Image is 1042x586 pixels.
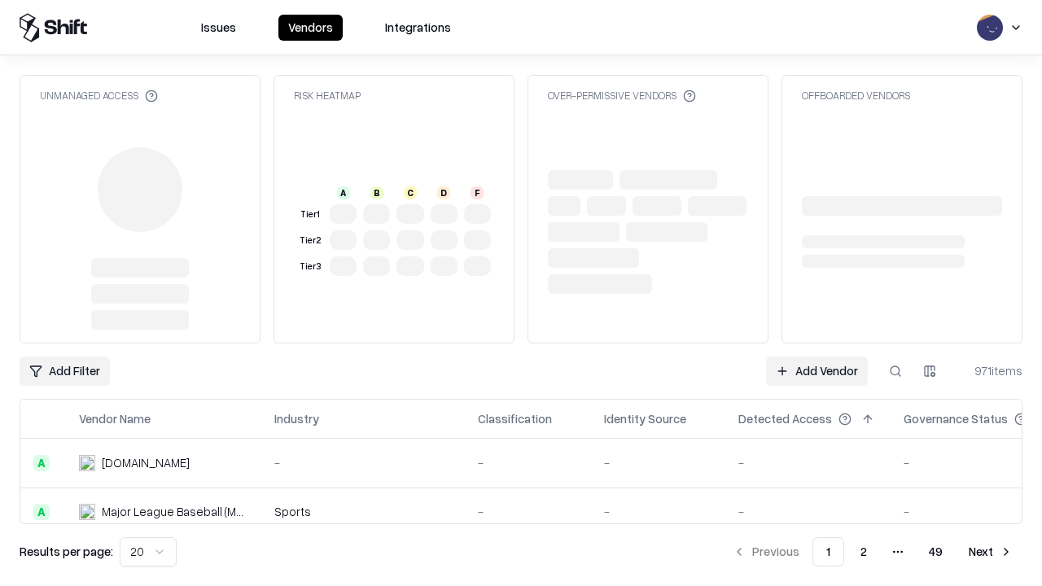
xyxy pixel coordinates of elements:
[79,410,151,427] div: Vendor Name
[766,356,868,386] a: Add Vendor
[904,410,1008,427] div: Governance Status
[20,543,113,560] p: Results per page:
[738,454,878,471] div: -
[40,89,158,103] div: Unmanaged Access
[79,455,95,471] img: pathfactory.com
[437,186,450,199] div: D
[297,208,323,221] div: Tier 1
[102,454,190,471] div: [DOMAIN_NAME]
[957,362,1022,379] div: 971 items
[723,537,1022,566] nav: pagination
[274,454,452,471] div: -
[604,454,712,471] div: -
[471,186,484,199] div: F
[278,15,343,41] button: Vendors
[604,410,686,427] div: Identity Source
[297,260,323,273] div: Tier 3
[79,504,95,520] img: Major League Baseball (MLB)
[297,234,323,247] div: Tier 2
[478,454,578,471] div: -
[370,186,383,199] div: B
[738,410,832,427] div: Detected Access
[337,186,350,199] div: A
[916,537,956,566] button: 49
[102,503,248,520] div: Major League Baseball (MLB)
[375,15,461,41] button: Integrations
[274,503,452,520] div: Sports
[812,537,844,566] button: 1
[33,504,50,520] div: A
[20,356,110,386] button: Add Filter
[847,537,880,566] button: 2
[33,455,50,471] div: A
[191,15,246,41] button: Issues
[959,537,1022,566] button: Next
[738,503,878,520] div: -
[294,89,361,103] div: Risk Heatmap
[802,89,910,103] div: Offboarded Vendors
[604,503,712,520] div: -
[548,89,696,103] div: Over-Permissive Vendors
[478,503,578,520] div: -
[404,186,417,199] div: C
[478,410,552,427] div: Classification
[274,410,319,427] div: Industry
